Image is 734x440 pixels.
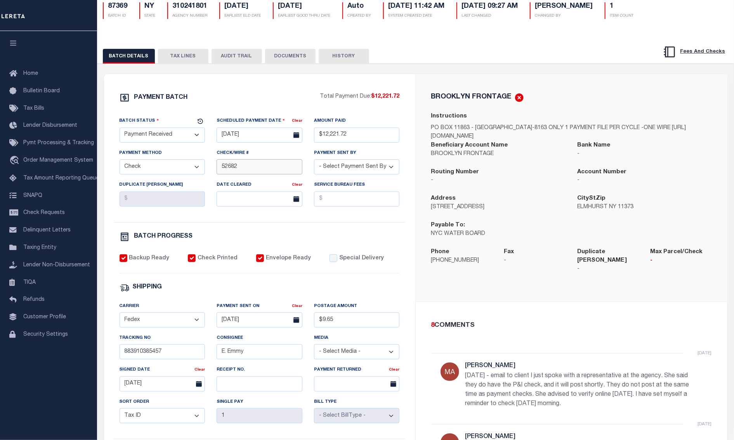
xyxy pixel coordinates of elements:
label: Account Number [577,168,626,177]
label: Fax [504,248,514,257]
h6: SHIPPING [133,284,162,291]
label: Envelope Ready [266,254,311,263]
p: PO BOX 11863 - [GEOGRAPHIC_DATA]-8163 ONLY 1 PAYMENT FILE PER CYCLE -ONE WIRE [URL][DOMAIN_NAME] [431,124,712,141]
label: Date Cleared [217,182,252,188]
p: BATCH ID [108,13,128,19]
label: Check/Wire # [217,150,249,157]
div: COMMENTS [431,321,709,331]
h5: 1 [610,2,634,11]
label: Signed Date [120,367,150,373]
label: Special Delivery [339,254,384,263]
span: Bulletin Board [23,88,60,94]
a: Clear [292,304,302,308]
span: TIQA [23,280,36,285]
span: Check Requests [23,210,65,216]
img: Martin, April [441,362,459,381]
label: Phone [431,248,449,257]
button: Fees And Checks [660,44,729,60]
span: Customer Profile [23,314,66,320]
label: Scheduled Payment Date [217,117,285,124]
label: Amount Paid [314,118,346,124]
label: Bank Name [577,141,610,150]
h5: [DATE] 11:42 AM [389,2,445,11]
label: Max Parcel/Check [650,248,703,257]
button: TAX LINES [158,49,208,64]
label: Payment Method [120,150,162,157]
label: Postage Amount [314,303,357,310]
p: Total Payment Due: [320,93,400,101]
label: Payable To: [431,221,465,230]
input: $ [314,312,400,328]
p: CREATED BY [348,13,371,19]
label: Bill Type [314,399,337,405]
label: Service Bureau Fees [314,182,365,188]
span: Delinquent Letters [23,228,71,233]
span: SNAPQ [23,193,42,198]
h5: [PERSON_NAME] [465,362,698,370]
p: LAST CHANGED [462,13,518,19]
h5: Auto [348,2,371,11]
label: Payment Sent On [217,303,259,310]
p: - [504,257,566,265]
input: $ [314,192,400,207]
span: Lender Disbursement [23,123,77,128]
button: BATCH DETAILS [103,49,155,64]
p: [PHONE_NUMBER] [431,257,493,265]
label: Consignee [217,335,243,342]
label: Batch Status [120,117,159,124]
label: Payment Returned [314,367,361,373]
p: EARLIEST GOOD THRU DATE [278,13,331,19]
p: ELMHURST NY 11373 [577,203,712,212]
span: Tax Amount Reporting Queue [23,176,99,181]
h5: NY [145,2,156,11]
input: $ [314,128,400,143]
p: NYC WATER BOARD [431,230,566,238]
p: - [577,265,639,274]
h5: [DATE] 09:27 AM [462,2,518,11]
p: AGENCY NUMBER [173,13,208,19]
p: ITEM COUNT [610,13,634,19]
i: travel_explore [9,156,22,166]
span: Security Settings [23,332,68,337]
label: Receipt No. [217,367,245,373]
label: Check Printed [198,254,238,263]
p: SYSTEM CREATED DATE [389,13,445,19]
label: Payment Sent By [314,150,356,157]
a: Clear [292,183,302,187]
label: Beneficiary Account Name [431,141,508,150]
span: 8 [431,322,435,329]
a: Clear [389,368,399,372]
h5: 310241801 [173,2,208,11]
label: Backup Ready [129,254,169,263]
label: Duplicate [PERSON_NAME] [577,248,639,265]
p: CHANGED BY [535,13,593,19]
span: Tax Bills [23,106,44,111]
p: - [577,150,712,159]
button: DOCUMENTS [265,49,316,64]
label: Sort Order [120,399,149,405]
span: Pymt Processing & Tracking [23,140,94,146]
label: CityStZip [577,194,606,203]
p: [DATE] [698,421,712,428]
label: Duplicate [PERSON_NAME] [120,182,183,188]
label: Tracking No [120,335,151,342]
span: Lender Non-Disbursement [23,262,90,268]
label: Instructions [431,112,467,121]
p: - [650,257,711,265]
label: Media [314,335,328,342]
h5: [DATE] [225,2,261,11]
h6: BATCH PROGRESS [134,233,193,240]
a: Clear [292,119,302,123]
span: Taxing Entity [23,245,56,250]
p: BROOKLYN FRONTAGE [431,150,566,159]
label: Single Pay [217,399,243,405]
h5: 87369 [108,2,128,11]
p: STATE [145,13,156,19]
label: Address [431,194,456,203]
p: EARLIEST ELD DATE [225,13,261,19]
button: HISTORY [319,49,369,64]
h6: PAYMENT BATCH [134,95,188,101]
span: $12,221.72 [371,94,400,99]
p: - [431,176,566,185]
span: Refunds [23,297,45,302]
